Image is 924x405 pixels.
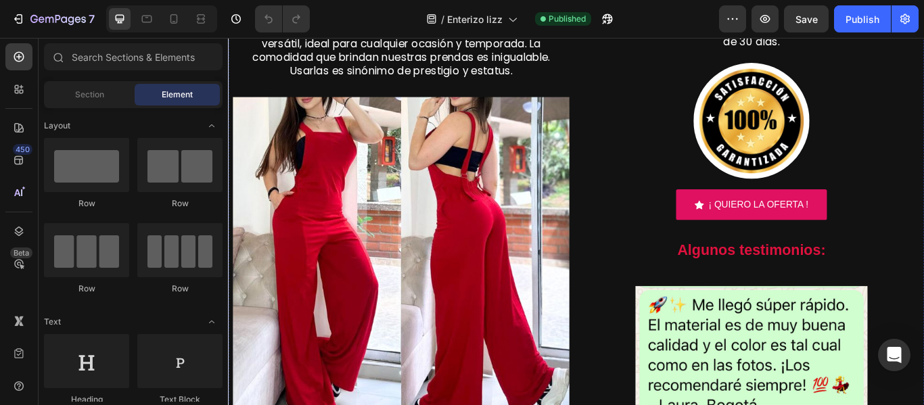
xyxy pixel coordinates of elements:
[201,115,223,137] span: Toggle open
[447,12,503,26] span: Enterizo lizz
[441,12,444,26] span: /
[846,12,879,26] div: Publish
[89,11,95,27] p: 7
[549,13,586,25] span: Published
[162,89,193,101] span: Element
[255,5,310,32] div: Undo/Redo
[13,144,32,155] div: 450
[522,176,698,212] a: ¡ QUIERO LA OFERTA !
[201,311,223,333] span: Toggle open
[10,247,32,258] div: Beta
[137,197,223,210] div: Row
[44,283,129,295] div: Row
[75,89,104,101] span: Section
[5,5,101,32] button: 7
[44,197,129,210] div: Row
[795,14,818,25] span: Save
[878,339,910,371] div: Open Intercom Messenger
[784,5,829,32] button: Save
[44,43,223,70] input: Search Sections & Elements
[44,120,70,132] span: Layout
[560,185,676,204] p: ¡ QUIERO LA OFERTA !
[228,38,924,405] iframe: Design area
[524,237,697,256] strong: Algunos testimonios:
[834,5,891,32] button: Publish
[44,316,61,328] span: Text
[137,283,223,295] div: Row
[542,29,678,164] img: gempages_558328578928804766-c3780c39-7b3e-42a9-9048-945dfcab35d2.jpg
